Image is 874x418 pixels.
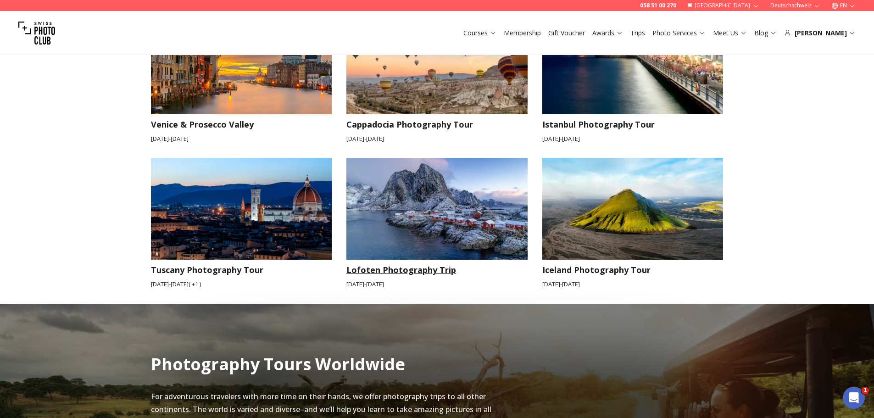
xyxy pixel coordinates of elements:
a: Cappadocia Photography TourCappadocia Photography Tour[DATE]-[DATE] [346,12,528,143]
h2: Photography Tours Worldwide [151,355,405,373]
a: Photo Services [652,28,706,38]
small: [DATE] - [DATE] [151,134,332,143]
small: [DATE] - [DATE] [346,134,528,143]
a: Membership [504,28,541,38]
button: Meet Us [709,27,751,39]
button: Blog [751,27,780,39]
img: Istanbul Photography Tour [533,7,732,119]
img: Lofoten Photography Trip [346,158,528,260]
h3: Istanbul Photography Tour [542,118,724,131]
img: Cappadocia Photography Tour [337,7,536,119]
a: Blog [754,28,777,38]
button: Membership [500,27,545,39]
button: Photo Services [649,27,709,39]
h3: Venice & Prosecco Valley [151,118,332,131]
a: Venice & Prosecco ValleyVenice & Prosecco Valley[DATE]-[DATE] [151,12,332,143]
a: Awards [592,28,623,38]
img: Venice & Prosecco Valley [142,7,341,119]
span: 1 [862,387,869,394]
button: Courses [460,27,500,39]
a: Lofoten Photography TripLofoten Photography Trip[DATE]-[DATE] [346,158,528,289]
small: [DATE] - [DATE] [542,280,724,289]
a: Trips [630,28,645,38]
a: 058 51 00 270 [640,2,676,9]
div: [PERSON_NAME] [784,28,856,38]
h3: Lofoten Photography Trip [346,263,528,276]
iframe: Intercom live chat [843,387,865,409]
a: Meet Us [713,28,747,38]
button: Trips [627,27,649,39]
small: [DATE] - [DATE] [542,134,724,143]
h3: Iceland Photography Tour [542,263,724,276]
h3: Tuscany Photography Tour [151,263,332,276]
img: Tuscany Photography Tour [142,153,341,265]
small: [DATE] - [DATE] [346,280,528,289]
h3: Cappadocia Photography Tour [346,118,528,131]
button: Awards [589,27,627,39]
small: [DATE] - [DATE] ( + 1 ) [151,280,332,289]
button: Gift Voucher [545,27,589,39]
a: Iceland Photography TourIceland Photography Tour[DATE]-[DATE] [542,158,724,289]
img: Swiss photo club [18,15,55,51]
img: Iceland Photography Tour [533,153,732,265]
a: Gift Voucher [548,28,585,38]
a: Courses [463,28,496,38]
a: Istanbul Photography TourIstanbul Photography Tour[DATE]-[DATE] [542,12,724,143]
a: Tuscany Photography TourTuscany Photography Tour[DATE]-[DATE]( +1 ) [151,158,332,289]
